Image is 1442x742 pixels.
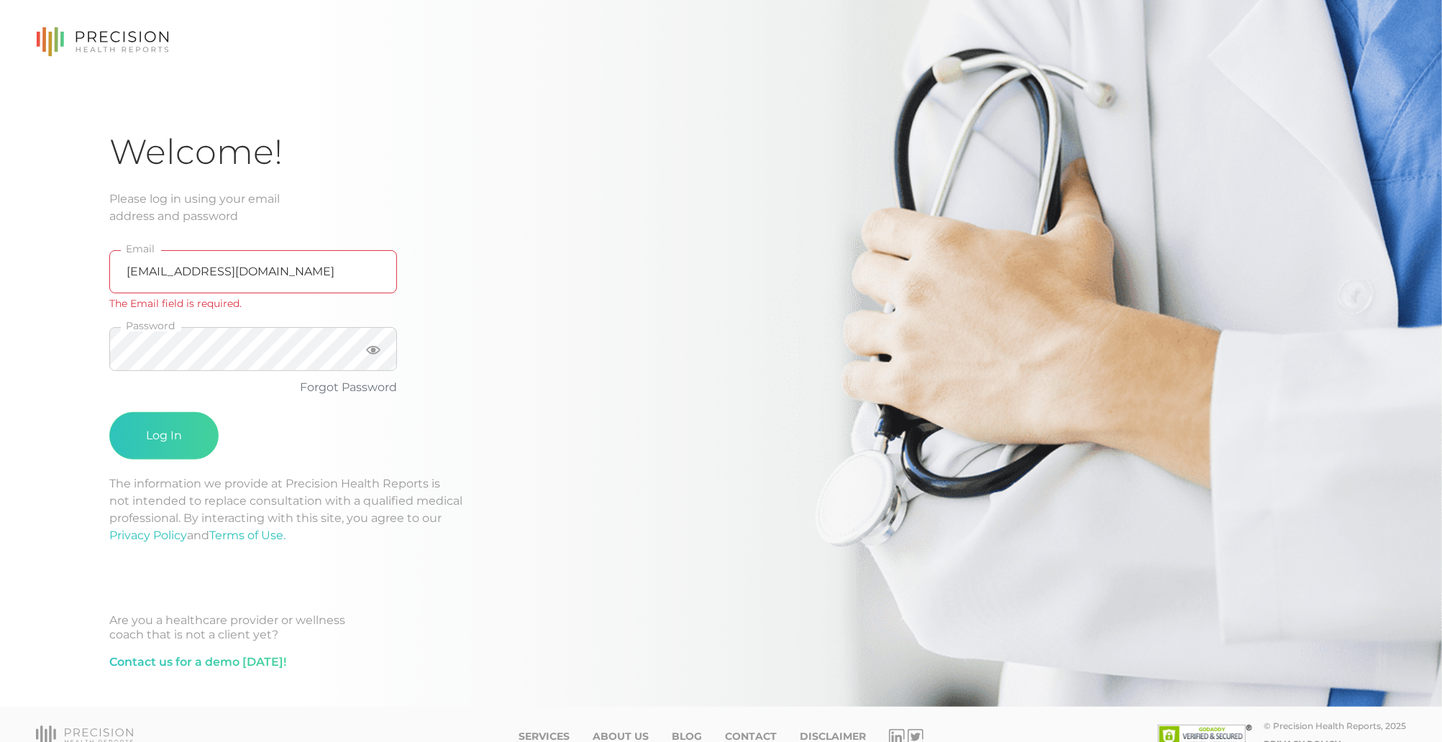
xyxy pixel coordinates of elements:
button: Log In [109,412,219,459]
p: The information we provide at Precision Health Reports is not intended to replace consultation wi... [109,475,1333,544]
input: Email [109,250,397,293]
a: Forgot Password [300,380,397,394]
div: Are you a healthcare provider or wellness coach that is not a client yet? [109,613,1333,642]
a: Terms of Use. [209,528,286,542]
h1: Welcome! [109,131,1333,173]
div: © Precision Health Reports, 2025 [1264,720,1406,731]
a: Privacy Policy [109,528,187,542]
a: Contact us for a demo [DATE]! [109,654,286,671]
div: Please log in using your email address and password [109,191,1333,225]
div: The Email field is required. [109,296,397,311]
